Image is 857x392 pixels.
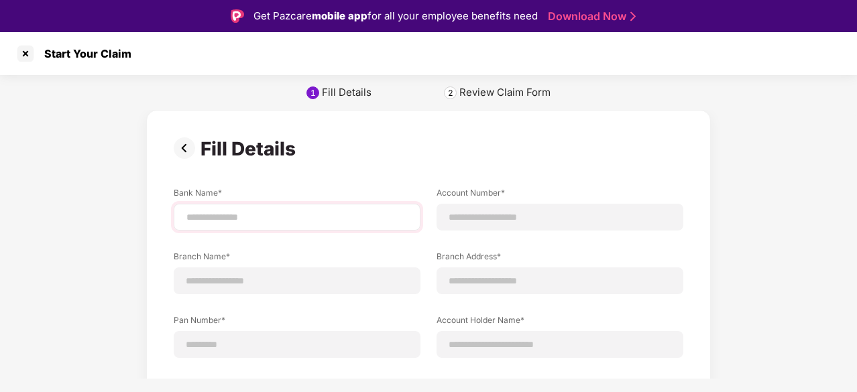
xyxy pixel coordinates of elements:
[548,9,632,23] a: Download Now
[174,251,420,267] label: Branch Name*
[437,314,683,331] label: Account Holder Name*
[322,86,372,99] div: Fill Details
[174,314,420,331] label: Pan Number*
[174,187,420,204] label: Bank Name*
[630,9,636,23] img: Stroke
[437,251,683,267] label: Branch Address*
[437,187,683,204] label: Account Number*
[312,9,367,22] strong: mobile app
[310,88,316,98] div: 1
[231,9,244,23] img: Logo
[448,88,453,98] div: 2
[201,137,301,160] div: Fill Details
[174,137,201,159] img: svg+xml;base64,PHN2ZyBpZD0iUHJldi0zMngzMiIgeG1sbnM9Imh0dHA6Ly93d3cudzMub3JnLzIwMDAvc3ZnIiB3aWR0aD...
[36,47,131,60] div: Start Your Claim
[253,8,538,24] div: Get Pazcare for all your employee benefits need
[459,86,551,99] div: Review Claim Form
